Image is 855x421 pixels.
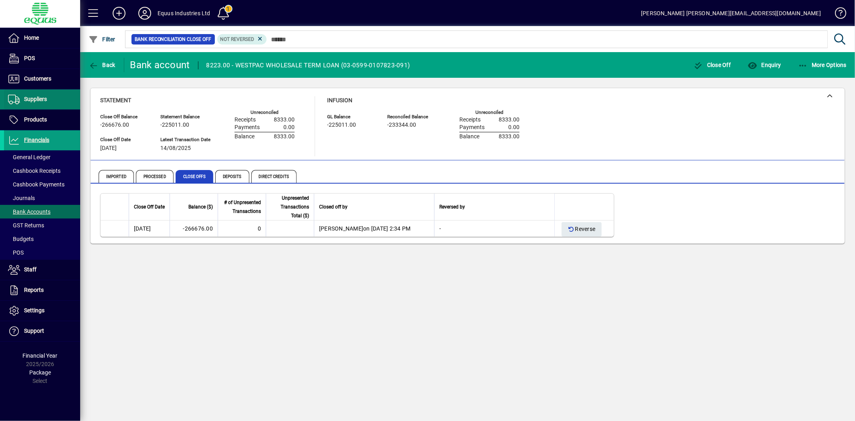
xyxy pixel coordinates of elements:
div: Bank account [130,59,190,71]
span: 0.00 [508,124,519,131]
td: [DATE] [129,221,170,237]
span: 8333.00 [499,117,519,123]
button: Add [106,6,132,20]
span: Payments [234,124,260,131]
span: Reversed by [439,202,465,211]
span: More Options [798,62,847,68]
span: Cashbook Payments [8,181,65,188]
mat-chip: Reversal status: Not reversed [217,34,267,45]
a: Cashbook Payments [4,178,80,191]
span: Latest Transaction Date [160,137,210,142]
span: Financials [24,137,49,143]
span: [DATE] [100,145,117,152]
span: Reverse [568,223,595,236]
span: Balance ($) [188,202,213,211]
a: Suppliers [4,89,80,109]
span: -225011.00 [160,122,189,128]
span: Bank Accounts [8,208,51,215]
a: Budgets [4,232,80,246]
span: Settings [24,307,44,314]
td: 0 [218,221,266,237]
button: Close Off [691,58,733,72]
button: Filter [87,32,117,47]
a: Products [4,110,80,130]
button: Profile [132,6,158,20]
span: Reconciled Balance [387,114,435,119]
span: Receipts [459,117,481,123]
span: Reports [24,287,44,293]
span: -225011.00 [327,122,356,128]
label: Unreconciled [475,110,503,115]
span: # of Unpresented Transactions [223,198,261,216]
span: Filter [89,36,115,43]
span: 8333.00 [274,117,295,123]
span: Close Off Date [100,137,148,142]
span: POS [24,55,35,61]
span: GL Balance [327,114,375,119]
span: Bank Reconciliation Close Off [135,35,212,43]
span: Balance [459,134,479,140]
a: General Ledger [4,150,80,164]
span: Close Off [693,62,731,68]
div: [PERSON_NAME] [PERSON_NAME][EMAIL_ADDRESS][DOMAIN_NAME] [641,7,821,20]
a: Staff [4,260,80,280]
span: Journals [8,195,35,201]
td: on [DATE] 2:34 PM [314,221,434,237]
span: Imported [99,170,134,183]
span: Customers [24,75,51,82]
a: POS [4,246,80,259]
span: Unpresented Transactions Total ($) [271,194,309,220]
a: GST Returns [4,219,80,232]
label: Unreconciled [251,110,279,115]
span: Direct Credits [251,170,297,183]
span: GST Returns [8,222,44,229]
span: Balance [234,134,255,140]
span: Package [29,369,51,376]
span: Payments [459,124,485,131]
a: POS [4,49,80,69]
span: Closed off by [319,202,348,211]
span: Products [24,116,47,123]
span: Processed [136,170,174,183]
span: Staff [24,266,36,273]
span: POS [8,249,24,256]
span: Financial Year [23,352,58,359]
button: Reverse [562,222,602,237]
span: Enquiry [748,62,781,68]
td: - [434,221,554,237]
span: Cashbook Receipts [8,168,61,174]
a: Journals [4,191,80,205]
div: Equus Industries Ltd [158,7,210,20]
a: Support [4,321,80,341]
a: Bank Accounts [4,205,80,219]
span: 0.00 [283,124,295,131]
a: Customers [4,69,80,89]
button: More Options [796,58,849,72]
span: 8333.00 [274,134,295,140]
td: -266676.00 [170,221,218,237]
span: Budgets [8,236,34,242]
span: Back [89,62,115,68]
span: Home [24,34,39,41]
a: Cashbook Receipts [4,164,80,178]
span: [PERSON_NAME] [319,225,363,232]
span: Statement Balance [160,114,210,119]
a: Home [4,28,80,48]
span: Deposits [215,170,249,183]
span: Receipts [234,117,256,123]
a: Reports [4,280,80,300]
span: 14/08/2025 [160,145,191,152]
a: Knowledge Base [829,2,845,28]
a: Settings [4,301,80,321]
span: -266676.00 [100,122,129,128]
div: 8223.00 - WESTPAC WHOLESALE TERM LOAN (03-0599-0107823-091) [206,59,410,72]
span: Not reversed [220,36,255,42]
app-page-header-button: Back [80,58,124,72]
span: Close Off Balance [100,114,148,119]
span: -233344.00 [387,122,416,128]
span: Close Off Date [134,202,165,211]
button: Back [87,58,117,72]
button: Enquiry [746,58,783,72]
span: Close Offs [176,170,213,183]
span: Support [24,328,44,334]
